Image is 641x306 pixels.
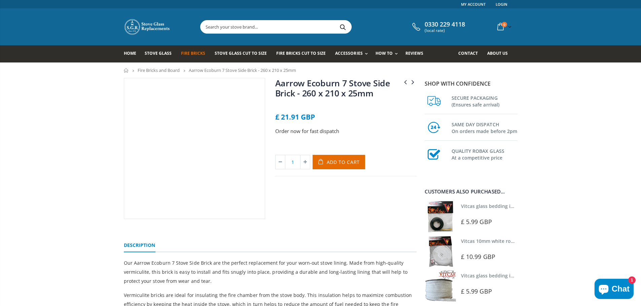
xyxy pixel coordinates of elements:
[452,93,518,108] h3: SECURE PACKAGING (Ensures safe arrival)
[425,236,456,267] img: Vitcas white rope, glue and gloves kit 10mm
[327,159,360,165] span: Add to Cart
[425,21,465,28] span: 0330 229 4118
[425,80,518,88] p: Shop with confidence
[276,45,331,62] a: Fire Bricks Cut To Size
[275,112,315,122] span: £ 21.91 GBP
[189,67,296,73] span: Aarrow Ecoburn 7 Stove Side Brick - 260 x 210 x 25mm
[461,238,593,244] a: Vitcas 10mm white rope kit - includes rope seal and glue!
[425,189,518,194] div: Customers also purchased...
[495,20,513,33] a: 0
[124,50,136,56] span: Home
[461,203,586,209] a: Vitcas glass bedding in tape - 2mm x 10mm x 2 meters
[458,50,478,56] span: Contact
[124,68,129,73] a: Home
[452,146,518,161] h3: QUALITY ROBAX GLASS At a competitive price
[461,253,495,261] span: £ 10.99 GBP
[461,287,492,295] span: £ 5.99 GBP
[275,77,390,99] a: Aarrow Ecoburn 7 Stove Side Brick - 260 x 210 x 25mm
[376,50,393,56] span: How To
[181,45,210,62] a: Fire Bricks
[405,50,423,56] span: Reviews
[145,45,177,62] a: Stove Glass
[145,50,172,56] span: Stove Glass
[411,21,465,33] a: 0330 229 4118 (local rate)
[124,45,141,62] a: Home
[215,50,267,56] span: Stove Glass Cut To Size
[335,50,362,56] span: Accessories
[376,45,401,62] a: How To
[458,45,483,62] a: Contact
[425,270,456,302] img: Vitcas stove glass bedding in tape
[181,50,205,56] span: Fire Bricks
[425,201,456,232] img: Vitcas stove glass bedding in tape
[276,50,326,56] span: Fire Bricks Cut To Size
[487,45,513,62] a: About us
[124,239,155,252] a: Description
[201,20,427,33] input: Search your stove brand...
[452,120,518,135] h3: SAME DAY DISPATCH On orders made before 2pm
[138,67,180,73] a: Fire Bricks and Board
[335,20,351,33] button: Search
[405,45,428,62] a: Reviews
[425,28,465,33] span: (local rate)
[215,45,272,62] a: Stove Glass Cut To Size
[502,22,507,27] span: 0
[124,18,171,35] img: Stove Glass Replacement
[487,50,508,56] span: About us
[275,127,417,135] p: Order now for fast dispatch
[593,279,636,301] inbox-online-store-chat: Shopify online store chat
[461,218,492,226] span: £ 5.99 GBP
[335,45,371,62] a: Accessories
[461,272,604,279] a: Vitcas glass bedding in tape - 2mm x 15mm x 2 meters (White)
[124,258,417,286] p: Our Aarrow Ecoburn 7 Stove Side Brick are the perfect replacement for your worn-out stove lining....
[313,155,365,169] button: Add to Cart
